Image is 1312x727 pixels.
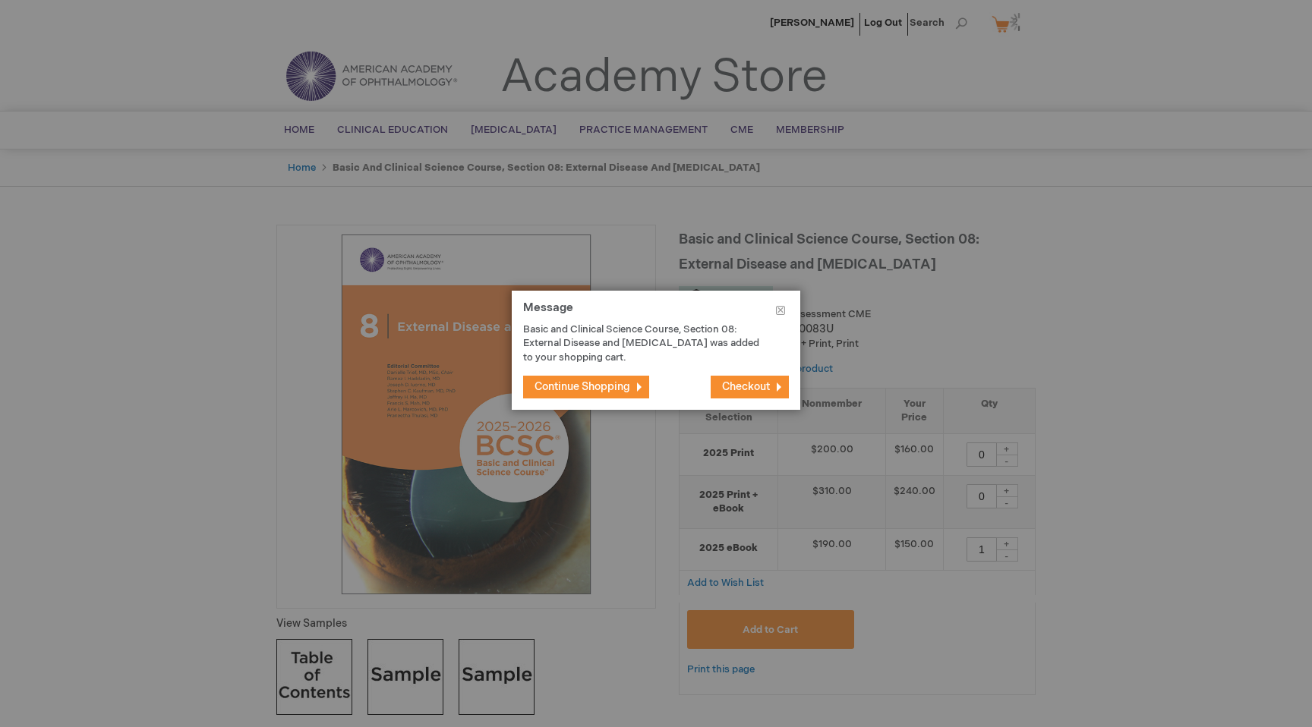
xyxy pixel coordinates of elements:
span: Continue Shopping [535,380,630,393]
h1: Message [523,302,789,323]
button: Continue Shopping [523,376,649,398]
p: Basic and Clinical Science Course, Section 08: External Disease and [MEDICAL_DATA] was added to y... [523,323,766,365]
button: Checkout [711,376,789,398]
span: Checkout [722,380,770,393]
